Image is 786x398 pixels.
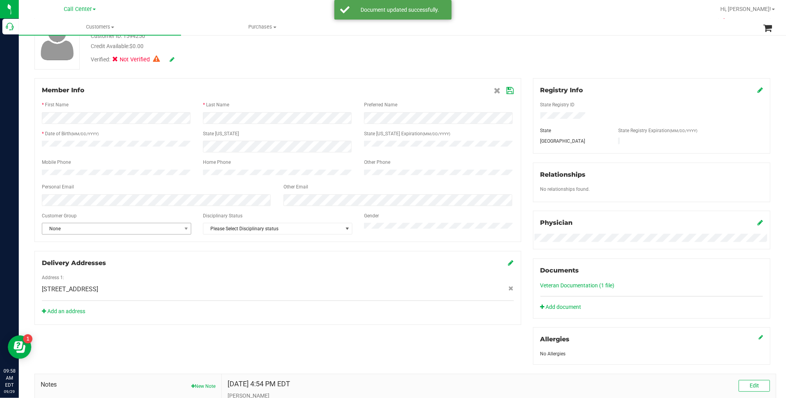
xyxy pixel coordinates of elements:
div: [GEOGRAPHIC_DATA] [535,138,613,145]
label: State [US_STATE] [203,130,239,137]
span: Relationships [540,171,586,178]
div: Verified: [91,56,174,64]
label: Mobile Phone [42,159,71,166]
a: Purchases [181,19,343,35]
h4: [DATE] 4:54 PM EDT [228,380,290,388]
div: Credit Available: [91,42,453,50]
span: Allergies [540,335,570,343]
p: 09:58 AM EDT [4,368,15,389]
label: Personal Email [42,183,74,190]
span: select [181,223,191,234]
a: Add document [540,303,585,311]
a: Veteran Documentation (1 file) [540,282,615,289]
span: [STREET_ADDRESS] [42,285,98,294]
span: Please Select Disciplinary status [203,223,342,234]
label: Last Name [206,101,229,108]
span: $0.00 [129,43,144,49]
label: No relationships found. [540,186,590,193]
label: Home Phone [203,159,231,166]
span: Documents [540,267,579,274]
label: Gender [364,212,379,219]
a: Add an address [42,308,85,314]
label: State [US_STATE] Expiration [364,130,450,137]
span: Edit [750,382,759,389]
span: Purchases [181,23,343,30]
label: State Registry Expiration [618,127,697,134]
a: Customers [19,19,181,35]
inline-svg: Call Center [6,23,14,30]
iframe: Resource center unread badge [23,334,32,344]
span: Physician [540,219,573,226]
span: Customer is verified, but their medical card is from a different state that does not have recipro... [153,56,160,64]
span: None [42,223,181,234]
button: Edit [739,380,770,392]
label: Other Phone [364,159,390,166]
label: Disciplinary Status [203,212,242,219]
span: (MM/DD/YYYY) [71,132,99,136]
span: select [342,223,352,234]
p: 09/29 [4,389,15,394]
span: Member Info [42,86,84,94]
span: Notes [41,380,215,389]
label: Other Email [284,183,308,190]
label: Preferred Name [364,101,397,108]
div: State [535,127,613,134]
label: First Name [45,101,68,108]
iframe: Resource center [8,335,31,359]
label: State Registry ID [540,101,575,108]
div: No Allergies [540,350,763,357]
img: user-icon.png [37,22,78,62]
span: Hi, [PERSON_NAME]! [720,6,771,12]
label: Date of Birth [45,130,99,137]
span: Not Verified [120,56,151,64]
label: Address 1: [42,274,64,281]
span: Customers [19,23,181,30]
div: Customer ID: 1594250 [91,32,145,40]
span: Delivery Addresses [42,259,106,267]
span: (MM/DD/YYYY) [670,129,697,133]
button: New Note [191,383,215,390]
span: (MM/DD/YYYY) [423,132,450,136]
div: Document updated successfully. [354,6,446,14]
span: Registry Info [540,86,583,94]
label: Customer Group [42,212,77,219]
span: Call Center [64,6,92,13]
